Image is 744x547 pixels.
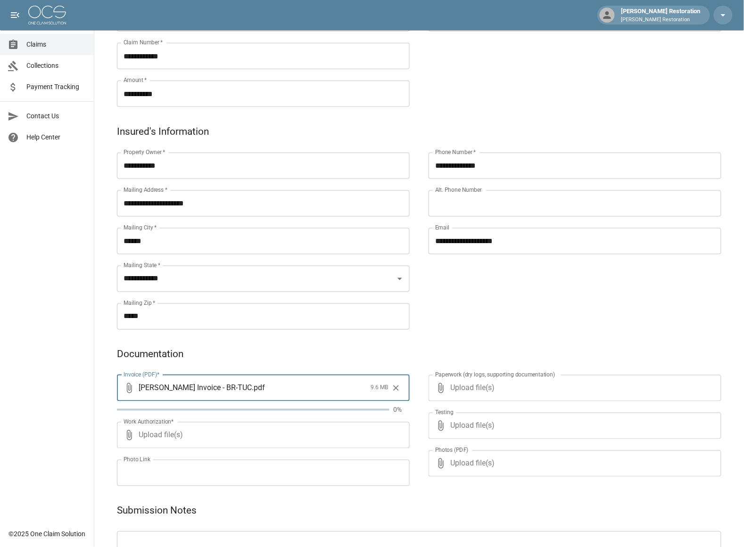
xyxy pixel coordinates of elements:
div: [PERSON_NAME] Restoration [618,7,704,24]
span: Claims [26,40,86,49]
label: Mailing Address [124,186,167,194]
label: Mailing State [124,261,160,269]
div: © 2025 One Claim Solution [8,530,85,539]
label: Mailing City [124,224,157,232]
span: . pdf [252,383,265,393]
span: Upload file(s) [139,422,384,449]
label: Amount [124,76,147,84]
label: Phone Number [435,148,476,156]
label: Property Owner [124,148,165,156]
span: Upload file(s) [450,375,696,401]
label: Invoice (PDF)* [124,371,160,379]
label: Claim Number [124,39,163,47]
button: open drawer [6,6,25,24]
span: Upload file(s) [450,413,696,439]
img: ocs-logo-white-transparent.png [28,6,66,24]
label: Work Authorization* [124,418,174,426]
span: 9.6 MB [371,384,388,393]
label: Photos (PDF) [435,446,469,454]
label: Paperwork (dry logs, supporting documentation) [435,371,555,379]
p: 0% [393,405,410,415]
span: Upload file(s) [450,450,696,477]
label: Testing [435,408,454,416]
label: Alt. Phone Number [435,186,482,194]
button: Open [393,272,406,286]
p: [PERSON_NAME] Restoration [621,16,701,24]
span: Contact Us [26,111,86,121]
label: Email [435,224,449,232]
label: Photo Link [124,456,150,464]
label: Mailing Zip [124,299,156,307]
span: Collections [26,61,86,71]
button: Clear [389,381,403,395]
span: [PERSON_NAME] Invoice - BR-TUC [139,383,252,393]
span: Help Center [26,132,86,142]
span: Payment Tracking [26,82,86,92]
